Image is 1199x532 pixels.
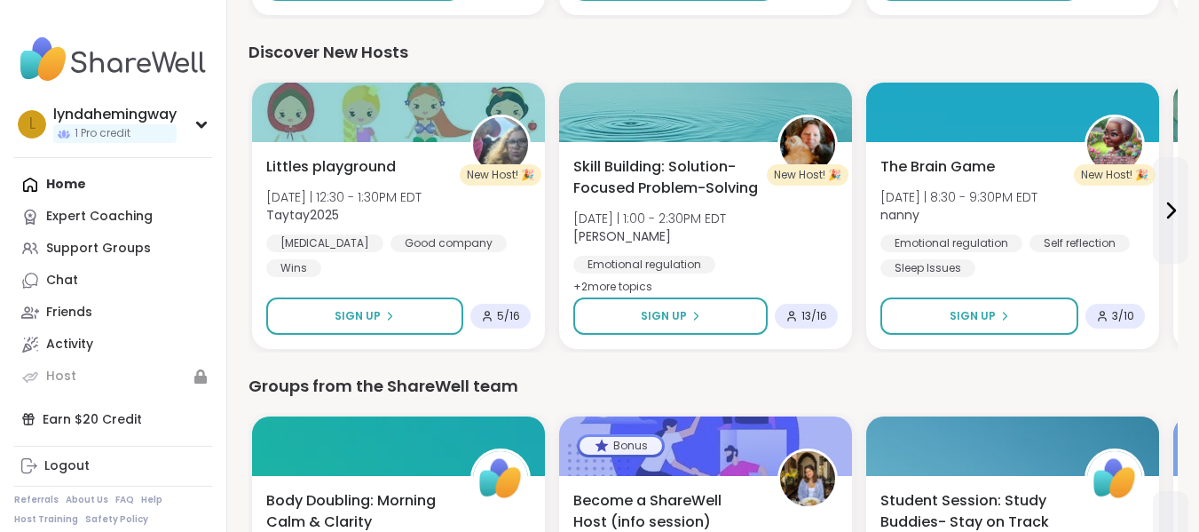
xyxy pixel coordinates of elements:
a: Expert Coaching [14,201,212,233]
div: New Host! 🎉 [767,164,848,186]
div: Expert Coaching [46,208,153,226]
b: [PERSON_NAME] [573,227,671,245]
a: Host Training [14,513,78,526]
div: Emotional regulation [573,256,715,274]
span: Sign Up [950,308,996,324]
div: Groups from the ShareWell team [248,374,1178,399]
span: The Brain Game [880,156,995,178]
a: Referrals [14,494,59,506]
div: New Host! 🎉 [460,164,541,186]
img: ShareWell [473,451,528,506]
a: Help [141,494,162,506]
span: Skill Building: Solution-Focused Problem-Solving [573,156,758,199]
a: Host [14,361,212,393]
span: 5 / 16 [497,309,520,323]
img: Mana [780,451,835,506]
div: Support Groups [46,240,151,258]
div: [MEDICAL_DATA] [266,234,383,252]
a: Activity [14,329,212,361]
button: Sign Up [266,298,463,335]
span: [DATE] | 1:00 - 2:30PM EDT [573,210,726,227]
span: Sign Up [335,308,381,324]
button: Sign Up [880,298,1078,335]
span: 13 / 16 [801,309,827,323]
a: Logout [14,450,212,482]
a: About Us [66,494,108,506]
b: nanny [880,206,919,224]
a: Safety Policy [85,513,148,526]
img: ShareWell Nav Logo [14,28,212,91]
div: Wins [266,259,321,277]
div: Emotional regulation [880,234,1022,252]
div: Good company [390,234,507,252]
div: Self reflection [1029,234,1130,252]
span: [DATE] | 8:30 - 9:30PM EDT [880,188,1037,206]
a: FAQ [115,494,134,506]
div: Sleep Issues [880,259,975,277]
div: Discover New Hosts [248,40,1178,65]
a: Friends [14,297,212,329]
span: 1 Pro credit [75,126,130,141]
img: Taytay2025 [473,117,528,172]
img: ShareWell [1087,451,1142,506]
span: [DATE] | 12:30 - 1:30PM EDT [266,188,422,206]
div: Bonus [580,437,662,455]
a: Chat [14,265,212,297]
div: Activity [46,336,93,353]
div: Chat [46,272,78,290]
span: Sign Up [641,308,687,324]
img: LuAnn [780,117,835,172]
div: Friends [46,304,92,322]
a: Support Groups [14,233,212,265]
div: Host [46,368,76,385]
b: Taytay2025 [266,206,339,224]
img: nanny [1087,117,1142,172]
button: Sign Up [573,298,768,335]
div: Logout [44,457,90,475]
span: Littles playground [266,156,396,178]
div: lyndahemingway [53,105,177,124]
span: 3 / 10 [1112,309,1134,323]
span: l [29,113,35,136]
div: New Host! 🎉 [1074,164,1156,186]
div: Earn $20 Credit [14,403,212,435]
